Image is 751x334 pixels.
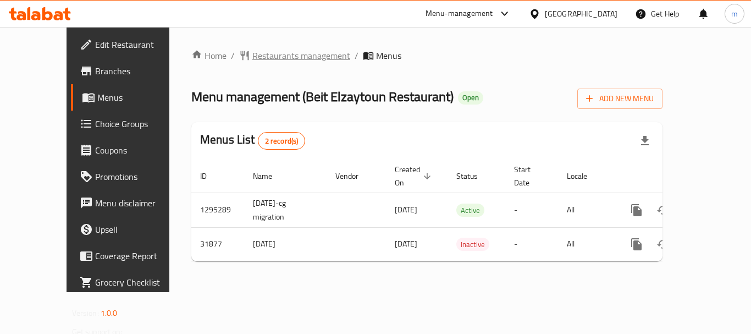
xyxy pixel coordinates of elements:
[650,197,676,223] button: Change Status
[577,89,662,109] button: Add New Menu
[95,223,183,236] span: Upsell
[567,169,601,183] span: Locale
[458,93,483,102] span: Open
[458,91,483,105] div: Open
[505,193,558,227] td: -
[615,160,738,193] th: Actions
[72,306,99,320] span: Version:
[632,128,658,154] div: Export file
[376,49,401,62] span: Menus
[239,49,350,62] a: Restaurants management
[95,144,183,157] span: Coupons
[456,238,489,251] span: Inactive
[456,169,492,183] span: Status
[514,163,545,189] span: Start Date
[95,196,183,210] span: Menu disclaimer
[191,84,454,109] span: Menu management ( Beit Elzaytoun Restaurant )
[71,137,192,163] a: Coupons
[558,227,615,261] td: All
[191,160,738,261] table: enhanced table
[355,49,358,62] li: /
[623,197,650,223] button: more
[95,38,183,51] span: Edit Restaurant
[191,227,244,261] td: 31877
[191,49,227,62] a: Home
[395,202,417,217] span: [DATE]
[71,163,192,190] a: Promotions
[200,169,221,183] span: ID
[650,231,676,258] button: Change Status
[252,49,350,62] span: Restaurants management
[244,227,327,261] td: [DATE]
[95,117,183,130] span: Choice Groups
[253,169,286,183] span: Name
[71,269,192,295] a: Grocery Checklist
[395,163,434,189] span: Created On
[95,249,183,262] span: Coverage Report
[231,49,235,62] li: /
[258,136,305,146] span: 2 record(s)
[545,8,617,20] div: [GEOGRAPHIC_DATA]
[335,169,373,183] span: Vendor
[71,31,192,58] a: Edit Restaurant
[191,49,662,62] nav: breadcrumb
[71,111,192,137] a: Choice Groups
[71,243,192,269] a: Coverage Report
[191,193,244,227] td: 1295289
[258,132,306,150] div: Total records count
[623,231,650,258] button: more
[586,92,654,106] span: Add New Menu
[395,237,417,251] span: [DATE]
[426,7,493,20] div: Menu-management
[71,84,192,111] a: Menus
[731,8,738,20] span: m
[71,216,192,243] a: Upsell
[101,306,118,320] span: 1.0.0
[95,170,183,183] span: Promotions
[558,193,615,227] td: All
[71,190,192,216] a: Menu disclaimer
[456,204,484,217] span: Active
[71,58,192,84] a: Branches
[95,276,183,289] span: Grocery Checklist
[505,227,558,261] td: -
[200,132,305,150] h2: Menus List
[95,64,183,78] span: Branches
[244,193,327,227] td: [DATE]-cg migration
[97,91,183,104] span: Menus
